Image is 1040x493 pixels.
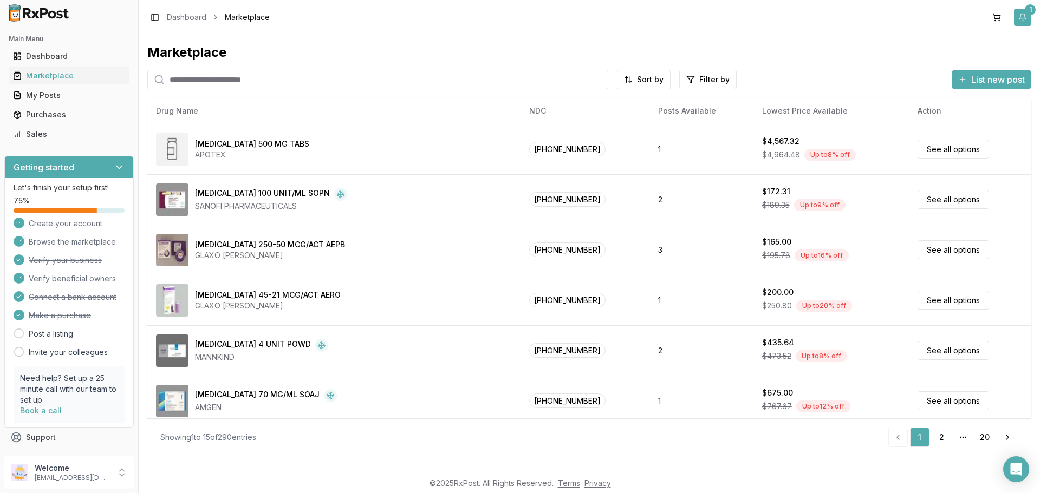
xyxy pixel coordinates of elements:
[9,66,129,86] a: Marketplace
[29,310,91,321] span: Make a purchase
[156,385,188,417] img: Aimovig 70 MG/ML SOAJ
[649,124,753,174] td: 1
[195,300,341,311] div: GLAXO [PERSON_NAME]
[529,393,606,408] span: [PHONE_NUMBER]
[29,328,73,339] a: Post a listing
[932,428,951,447] a: 2
[35,474,110,482] p: [EMAIL_ADDRESS][DOMAIN_NAME]
[762,149,800,160] span: $4,964.48
[4,48,134,65] button: Dashboard
[14,195,30,206] span: 75 %
[156,234,188,266] img: Advair Diskus 250-50 MCG/ACT AEPB
[156,334,188,367] img: Afrezza 4 UNIT POWD
[195,389,320,402] div: [MEDICAL_DATA] 70 MG/ML SOAJ
[4,428,134,447] button: Support
[14,182,125,193] p: Let's finish your setup first!
[909,98,1031,124] th: Action
[975,428,994,447] a: 20
[952,70,1031,89] button: List new post
[195,239,345,250] div: [MEDICAL_DATA] 250-50 MCG/ACT AEPB
[147,44,1031,61] div: Marketplace
[156,284,188,317] img: Advair HFA 45-21 MCG/ACT AERO
[649,275,753,325] td: 1
[147,98,521,124] th: Drug Name
[156,183,188,216] img: Admelog SoloStar 100 UNIT/ML SOPN
[762,287,794,298] div: $200.00
[762,300,792,311] span: $250.80
[649,325,753,376] td: 2
[195,201,347,212] div: SANOFI PHARMACEUTICALS
[160,432,256,443] div: Showing 1 to 15 of 290 entries
[35,463,110,474] p: Welcome
[195,188,330,201] div: [MEDICAL_DATA] 100 UNIT/ML SOPN
[29,292,116,303] span: Connect a bank account
[529,242,606,257] span: [PHONE_NUMBER]
[952,75,1031,86] a: List new post
[4,447,134,466] button: Feedback
[195,402,337,413] div: AMGEN
[918,190,989,209] a: See all options
[1003,456,1029,482] div: Open Intercom Messenger
[29,347,108,358] a: Invite your colleagues
[29,236,116,247] span: Browse the marketplace
[918,291,989,310] a: See all options
[762,250,790,261] span: $195.78
[195,250,345,261] div: GLAXO [PERSON_NAME]
[9,35,129,43] h2: Main Menu
[637,74,664,85] span: Sort by
[796,300,852,312] div: Up to 20 % off
[13,51,125,62] div: Dashboard
[529,192,606,207] span: [PHONE_NUMBER]
[195,352,328,363] div: MANNKIND
[762,136,799,147] div: $4,567.32
[918,240,989,259] a: See all options
[1014,9,1031,26] button: 1
[9,124,129,144] a: Sales
[13,109,125,120] div: Purchases
[14,161,74,174] h3: Getting started
[529,142,606,156] span: [PHONE_NUMBER]
[997,428,1018,447] a: Go to next page
[195,290,341,300] div: [MEDICAL_DATA] 45-21 MCG/ACT AERO
[4,126,134,143] button: Sales
[918,391,989,410] a: See all options
[888,428,1018,447] nav: pagination
[762,236,791,247] div: $165.00
[225,12,270,23] span: Marketplace
[9,47,129,66] a: Dashboard
[29,273,116,284] span: Verify beneficial owners
[762,337,794,348] div: $435.64
[26,451,63,462] span: Feedback
[1025,4,1036,15] div: 1
[9,86,129,105] a: My Posts
[796,400,850,412] div: Up to 12 % off
[167,12,270,23] nav: breadcrumb
[753,98,909,124] th: Lowest Price Available
[971,73,1025,86] span: List new post
[918,140,989,159] a: See all options
[29,255,102,266] span: Verify your business
[195,149,309,160] div: APOTEX
[29,218,102,229] span: Create your account
[649,98,753,124] th: Posts Available
[762,401,792,412] span: $767.67
[195,339,311,352] div: [MEDICAL_DATA] 4 UNIT POWD
[796,350,847,362] div: Up to 8 % off
[195,139,309,149] div: [MEDICAL_DATA] 500 MG TABS
[762,387,793,398] div: $675.00
[167,12,206,23] a: Dashboard
[4,4,74,22] img: RxPost Logo
[699,74,730,85] span: Filter by
[804,149,856,161] div: Up to 8 % off
[795,249,849,261] div: Up to 16 % off
[529,343,606,358] span: [PHONE_NUMBER]
[13,90,125,101] div: My Posts
[762,200,790,211] span: $189.35
[910,428,929,447] a: 1
[20,406,62,415] a: Book a call
[13,70,125,81] div: Marketplace
[11,464,28,481] img: User avatar
[649,174,753,225] td: 2
[794,199,846,211] div: Up to 9 % off
[20,373,118,405] p: Need help? Set up a 25 minute call with our team to set up.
